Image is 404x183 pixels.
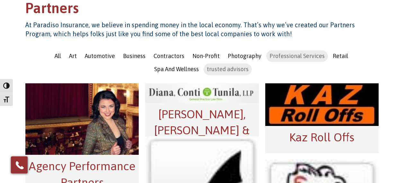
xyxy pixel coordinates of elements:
span: All [55,53,61,59]
span: Automotive [85,53,115,59]
span: Spa And Wellness [154,66,199,72]
span: Non-Profit [192,53,220,59]
span: Contractors [154,53,184,59]
span: Art [69,53,77,59]
h4: At Paradiso Insurance, we believe in spending money in the local economy. That’s why we’ve create... [25,21,379,38]
img: Phone icon [14,160,25,170]
span: trusted advisors [207,66,249,72]
h2: [PERSON_NAME], [PERSON_NAME] & [PERSON_NAME] [148,106,255,154]
span: Business [123,53,145,59]
span: Retail [333,53,348,59]
h2: Kaz Roll Offs [268,129,375,145]
span: Photography [228,53,261,59]
span: Professional Services [269,53,325,59]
